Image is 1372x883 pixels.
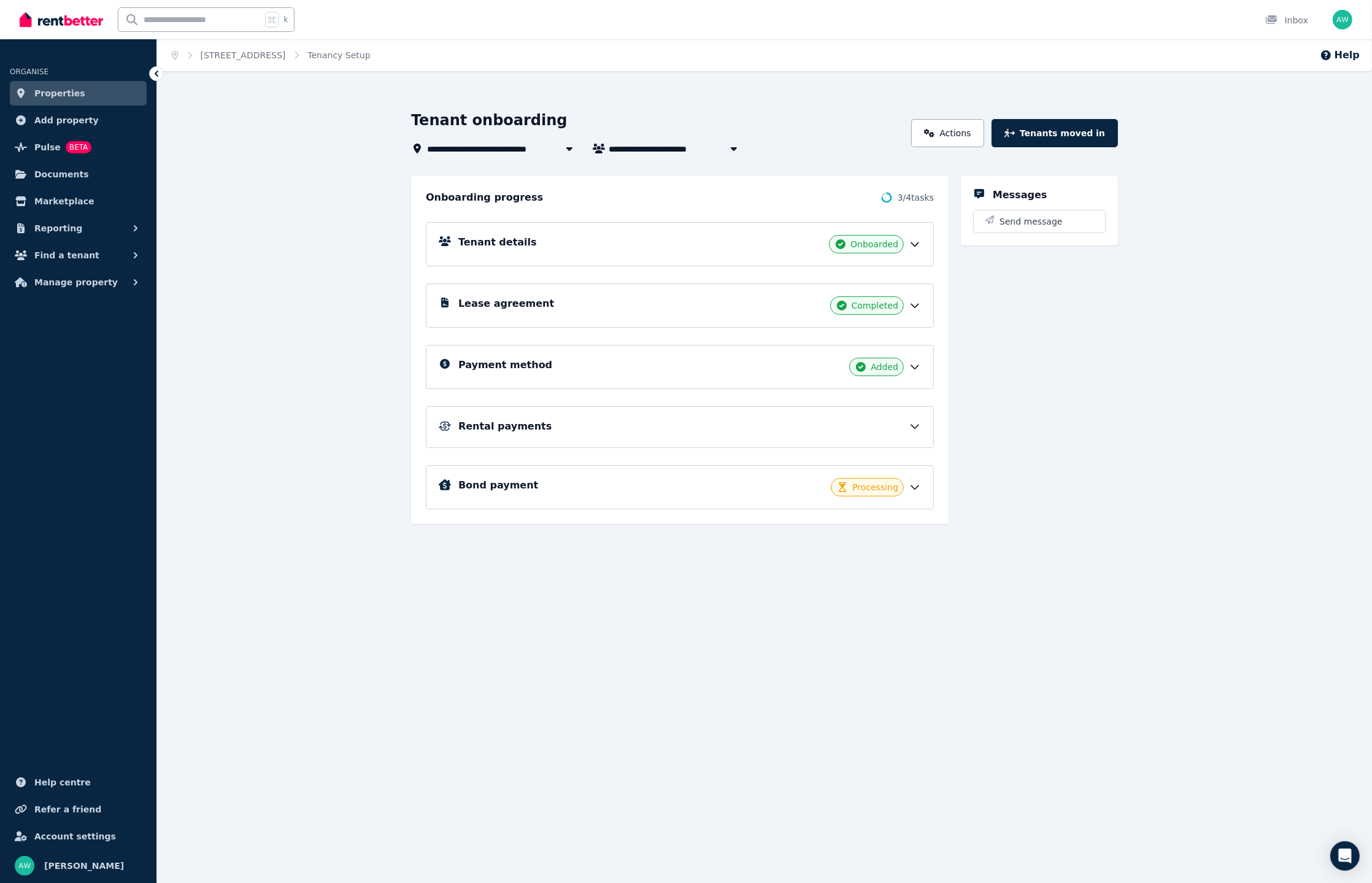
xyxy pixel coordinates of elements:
a: Properties [10,81,147,106]
span: Find a tenant [34,248,99,263]
img: Bond Details [439,479,451,490]
h5: Lease agreement [458,296,554,311]
h2: Onboarding progress [426,190,543,205]
img: Andrew Wong [1333,10,1352,29]
span: Help centre [34,775,91,790]
span: Account settings [34,829,116,844]
a: Refer a friend [10,797,147,822]
span: Marketplace [34,194,94,209]
span: BETA [66,141,91,153]
span: Documents [34,167,89,182]
button: Help [1320,48,1360,63]
span: Pulse [34,140,61,155]
h5: Bond payment [458,478,538,493]
nav: Breadcrumb [157,39,385,71]
span: Onboarded [850,238,898,250]
img: Andrew Wong [15,856,34,876]
button: Tenants moved in [992,119,1118,147]
span: Refer a friend [34,802,101,817]
a: Add property [10,108,147,133]
a: Documents [10,162,147,187]
h5: Rental payments [458,419,552,434]
div: Inbox [1265,14,1308,26]
span: Reporting [34,221,82,236]
div: Open Intercom Messenger [1330,841,1360,871]
span: ORGANISE [10,67,48,76]
img: Rental Payments [439,422,451,431]
span: k [283,15,288,25]
span: Completed [852,299,898,312]
span: Send message [1000,215,1063,228]
button: Manage property [10,270,147,295]
h1: Tenant onboarding [411,110,568,130]
a: PulseBETA [10,135,147,160]
span: Add property [34,113,99,128]
h5: Messages [993,188,1047,202]
span: 3 / 4 tasks [898,191,934,204]
span: Added [871,361,898,373]
h5: Tenant details [458,235,537,250]
button: Reporting [10,216,147,241]
button: Find a tenant [10,243,147,268]
a: Marketplace [10,189,147,214]
span: [PERSON_NAME] [44,858,124,873]
a: Help centre [10,770,147,795]
button: Send message [974,210,1105,233]
a: Actions [911,119,984,147]
a: [STREET_ADDRESS] [201,50,286,60]
span: Properties [34,86,85,101]
h5: Payment method [458,358,552,372]
img: RentBetter [20,10,103,29]
span: Tenancy Setup [307,49,370,61]
span: Processing [852,481,898,493]
span: Manage property [34,275,118,290]
a: Account settings [10,824,147,849]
